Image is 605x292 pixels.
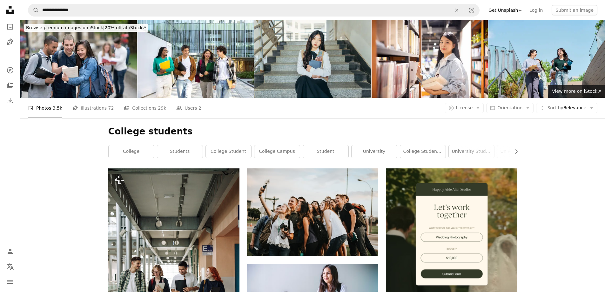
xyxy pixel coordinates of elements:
a: a group of people taking a picture together [247,209,378,215]
a: Browse premium images on iStock|20% off at iStock↗ [20,20,152,36]
a: college [109,145,154,158]
img: a group of people taking a picture together [247,168,378,256]
a: students [157,145,203,158]
a: View more on iStock↗ [548,85,605,98]
span: 72 [108,105,114,112]
button: Search Unsplash [28,4,39,16]
a: Get Unsplash+ [485,5,526,15]
a: Download History [4,94,17,107]
img: Asian college student portait in library [372,20,488,98]
a: Collections 29k [124,98,166,118]
a: Illustrations [4,36,17,48]
span: Relevance [547,105,586,111]
img: A beautiful woman is walking on the school stairs holding a book [254,20,371,98]
span: Orientation [497,105,522,110]
a: Users 2 [176,98,201,118]
h1: College students [108,126,517,137]
button: Menu [4,275,17,288]
a: university [352,145,397,158]
button: Language [4,260,17,273]
a: student [303,145,348,158]
a: Collections [4,79,17,92]
a: Photos [4,20,17,33]
span: 2 [198,105,201,112]
a: Explore [4,64,17,77]
button: Sort byRelevance [536,103,597,113]
a: college campus [254,145,300,158]
button: Submit an image [552,5,597,15]
span: License [456,105,473,110]
span: View more on iStock ↗ [552,89,601,94]
a: Illustrations 72 [72,98,114,118]
a: Log in [526,5,547,15]
a: a group of people walking down a hallway [108,264,239,270]
a: university student [497,145,543,158]
button: Visual search [464,4,479,16]
a: Log in / Sign up [4,245,17,258]
button: Orientation [486,103,534,113]
button: Clear [450,4,464,16]
img: Multi-ethnic group of students studying outdoors [20,20,137,98]
a: college students studying [400,145,446,158]
a: university students [449,145,494,158]
span: Browse premium images on iStock | [26,25,104,30]
form: Find visuals sitewide [28,4,480,17]
button: License [445,103,484,113]
a: college student [206,145,251,158]
span: Sort by [547,105,563,110]
span: 29k [158,105,166,112]
img: Four young women walking together [488,20,605,98]
button: scroll list to the right [510,145,517,158]
img: Vertical image of multiracial happy university students walking to class together laughing and ta... [138,20,254,98]
span: 20% off at iStock ↗ [26,25,146,30]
